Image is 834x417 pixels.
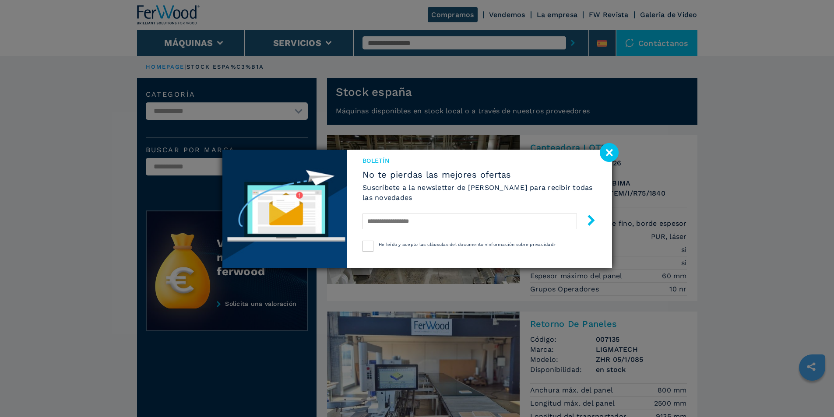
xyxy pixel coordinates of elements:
button: submit-button [577,211,597,232]
h6: Suscríbete a la newsletter de [PERSON_NAME] para recibir todas las novedades [362,182,596,203]
span: He leído y acepto las cláusulas del documento «Información sobre privacidad» [379,242,556,247]
span: No te pierdas las mejores ofertas [362,169,596,180]
img: Newsletter image [222,150,348,268]
span: Boletín [362,156,596,165]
